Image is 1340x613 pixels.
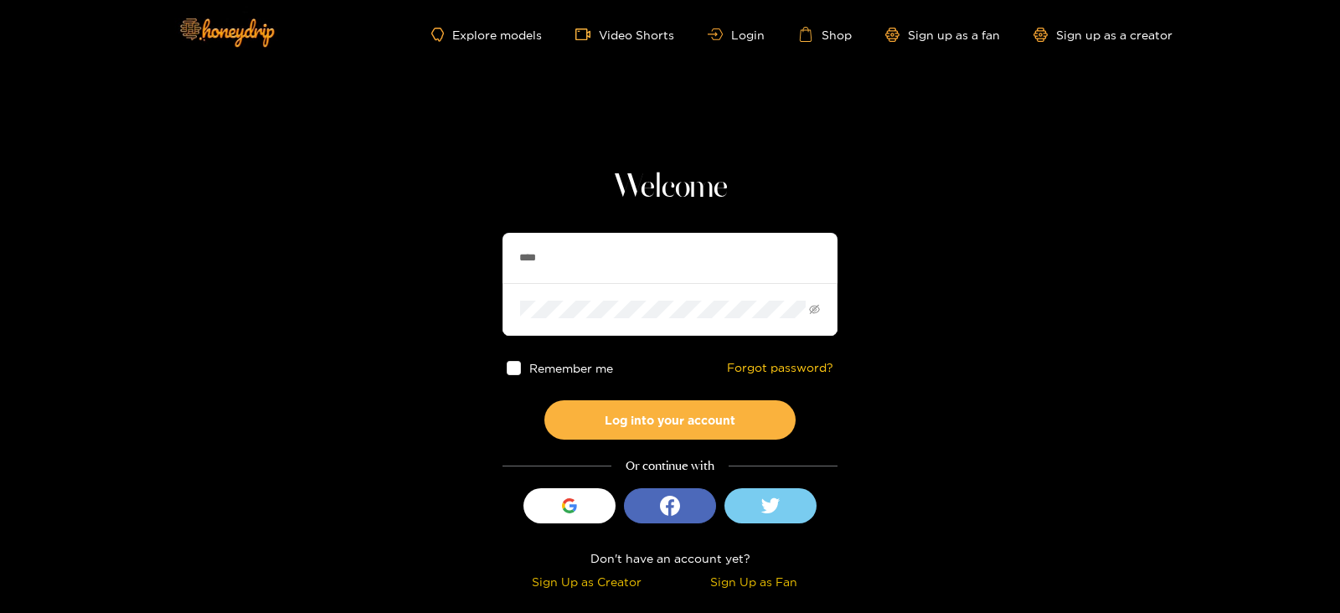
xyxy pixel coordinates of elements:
[727,361,833,375] a: Forgot password?
[507,572,666,591] div: Sign Up as Creator
[544,400,796,440] button: Log into your account
[502,456,837,476] div: Or continue with
[674,572,833,591] div: Sign Up as Fan
[431,28,542,42] a: Explore models
[1033,28,1172,42] a: Sign up as a creator
[809,304,820,315] span: eye-invisible
[798,27,852,42] a: Shop
[502,167,837,208] h1: Welcome
[529,362,613,374] span: Remember me
[502,549,837,568] div: Don't have an account yet?
[575,27,599,42] span: video-camera
[708,28,765,41] a: Login
[885,28,1000,42] a: Sign up as a fan
[575,27,674,42] a: Video Shorts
